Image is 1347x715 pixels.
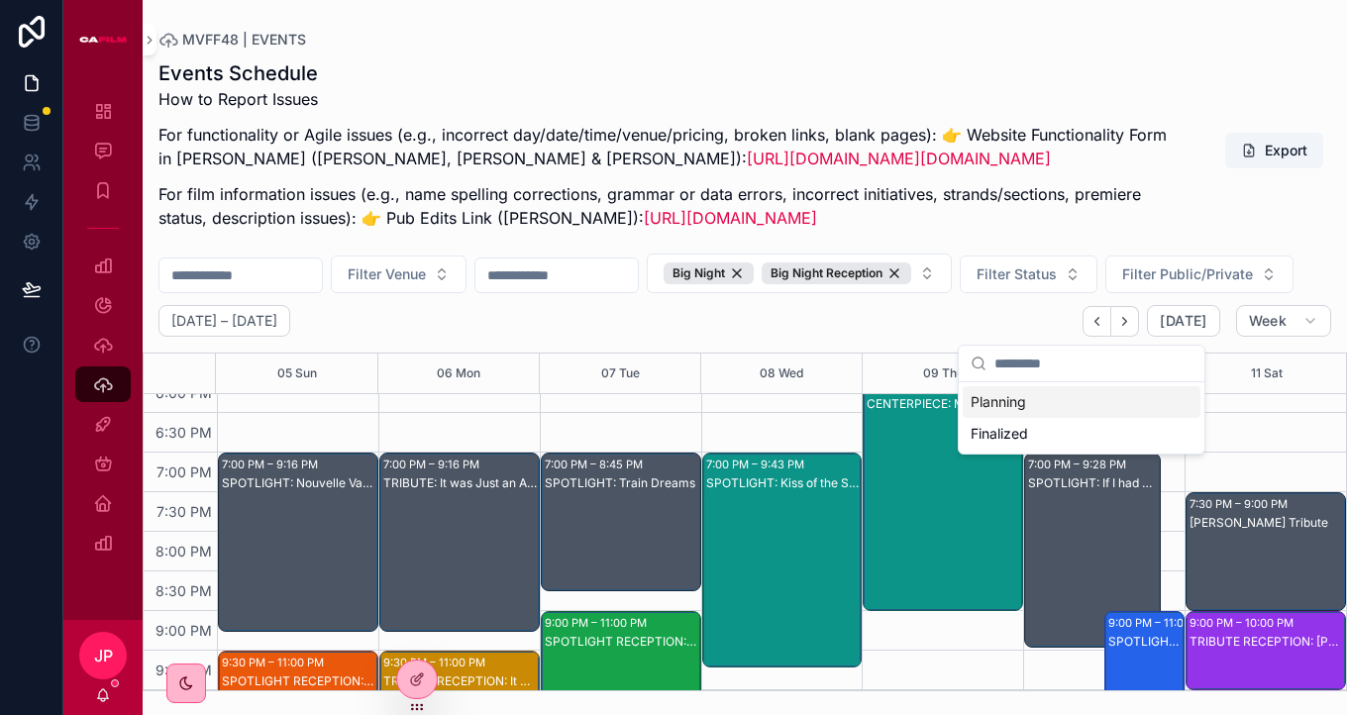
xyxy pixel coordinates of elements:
button: 08 Wed [760,354,803,393]
a: [URL][DOMAIN_NAME][DOMAIN_NAME] [747,149,1051,168]
div: SPOTLIGHT: Train Dreams [545,475,699,491]
div: 7:00 PM – 9:16 PM [383,455,484,474]
div: 9:30 PM – 11:00 PM [222,653,329,672]
a: MVFF48 | EVENTS [158,30,306,50]
div: Suggestions [959,382,1204,454]
div: 7:30 PM – 9:00 PM[PERSON_NAME] Tribute [1187,493,1345,610]
div: TRIBUTE: It was Just an Accident [383,475,538,491]
div: CENTERPIECE: Metallica Saved My Life [867,396,1021,412]
div: SPOTLIGHT RECEPTION: If I had Legs I'd Kick you [1108,634,1183,650]
span: 7:30 PM [152,503,217,520]
button: 06 Mon [437,354,480,393]
button: [DATE] [1147,305,1219,337]
button: Unselect BIG_NIGHT_RECEPTION [762,262,911,284]
h1: Events Schedule [158,59,1183,87]
span: JP [94,644,113,667]
div: scrollable content [63,79,143,586]
p: How to Report Issues [158,87,1183,111]
div: Big Night Reception [762,262,911,284]
div: TRIBUTE RECEPTION: [PERSON_NAME] [1190,634,1344,650]
div: 7:00 PM – 8:45 PMSPOTLIGHT: Train Dreams [542,454,700,590]
span: 9:00 PM [151,622,217,639]
button: 05 Sun [277,354,317,393]
div: 7:00 PM – 9:28 PMSPOTLIGHT: If I had Legs I'd Kick You [1025,454,1160,647]
button: 11 Sat [1251,354,1283,393]
span: Filter Venue [348,264,426,284]
div: SPOTLIGHT: Kiss of the Spider Woman [706,475,861,491]
button: Unselect BIG_NIGHT [664,262,754,284]
button: Back [1083,306,1111,337]
div: Finalized [963,418,1200,450]
span: 6:30 PM [151,424,217,441]
div: 7:00 PM – 9:43 PM [706,455,809,474]
img: App logo [79,24,127,55]
a: [URL][DOMAIN_NAME] [644,208,817,228]
div: Big Night [664,262,754,284]
div: 9:00 PM – 10:00 PMTRIBUTE RECEPTION: [PERSON_NAME] [1187,612,1345,689]
div: [PERSON_NAME] Tribute [1190,515,1344,531]
div: Planning [963,386,1200,418]
h2: [DATE] – [DATE] [171,311,277,331]
span: 9:30 PM [151,662,217,678]
div: 7:00 PM – 9:16 PM [222,455,323,474]
div: 7:00 PM – 8:45 PM [545,455,648,474]
p: For film information issues (e.g., name spelling corrections, grammar or data errors, incorrect i... [158,182,1183,230]
span: Filter Public/Private [1122,264,1253,284]
p: For functionality or Agile issues (e.g., incorrect day/date/time/venue/pricing, broken links, bla... [158,123,1183,170]
div: TRIBUTE RECEPTION: It Was Just an Accident [383,673,538,689]
div: 9:30 PM – 11:00 PM [383,653,490,672]
div: 7:00 PM – 9:16 PMSPOTLIGHT: Nouvelle Vague [219,454,377,631]
span: 6:00 PM [151,384,217,401]
button: 09 Thu [923,354,964,393]
span: Week [1249,312,1287,330]
button: Select Button [331,255,466,293]
button: Next [1111,306,1139,337]
div: SPOTLIGHT RECEPTION: Train Dreams [545,634,699,650]
div: 7:00 PM – 9:16 PMTRIBUTE: It was Just an Accident [380,454,539,631]
div: SPOTLIGHT: Nouvelle Vague [222,475,376,491]
span: MVFF48 | EVENTS [182,30,306,50]
div: 6:00 PM – 9:00 PMCENTERPIECE: Metallica Saved My Life [864,374,1022,610]
span: 8:30 PM [151,582,217,599]
div: 9:00 PM – 11:00 PM [545,613,652,633]
button: Select Button [647,254,952,293]
div: 7:00 PM – 9:28 PM [1028,455,1131,474]
div: SPOTLIGHT: If I had Legs I'd Kick You [1028,475,1159,491]
div: 7:00 PM – 9:43 PMSPOTLIGHT: Kiss of the Spider Woman [703,454,862,666]
div: 9:00 PM – 10:00 PM [1190,613,1298,633]
div: 7:30 PM – 9:00 PM [1190,494,1293,514]
div: 9:00 PM – 11:00 PM [1108,613,1215,633]
button: 07 Tue [601,354,640,393]
div: SPOTLIGHT RECEPTION: Nouvelle Vague [222,673,376,689]
button: Export [1225,133,1323,168]
span: 8:00 PM [151,543,217,560]
button: Week [1236,305,1331,337]
span: [DATE] [1160,312,1206,330]
span: 7:00 PM [152,463,217,480]
span: Filter Status [977,264,1057,284]
button: Select Button [960,255,1097,293]
button: Select Button [1105,255,1294,293]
